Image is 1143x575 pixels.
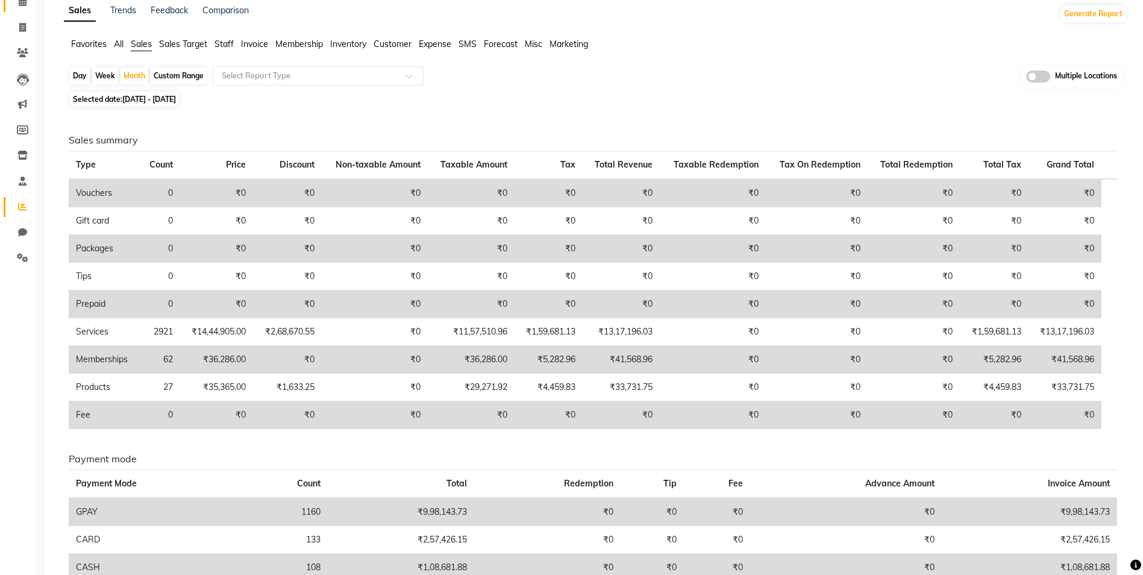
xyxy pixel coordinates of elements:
td: 0 [139,291,180,318]
td: CARD [69,526,241,554]
td: ₹0 [766,235,868,263]
td: Gift card [69,207,139,235]
td: ₹0 [868,318,960,346]
td: 0 [139,179,180,207]
td: ₹5,282.96 [960,346,1028,374]
td: ₹0 [660,374,766,401]
td: ₹0 [1029,235,1102,263]
td: ₹2,57,426.15 [942,526,1117,554]
td: ₹0 [583,179,660,207]
td: ₹0 [253,263,321,291]
td: Memberships [69,346,139,374]
div: Week [92,68,118,84]
span: Sales [131,39,152,49]
td: ₹0 [766,263,868,291]
span: Grand Total [1047,159,1094,170]
h6: Payment mode [69,453,1117,465]
td: ₹0 [322,207,428,235]
td: ₹0 [322,179,428,207]
td: ₹0 [960,207,1028,235]
span: Misc [525,39,542,49]
span: Advance Amount [865,478,935,489]
td: ₹0 [428,235,515,263]
td: Tips [69,263,139,291]
td: ₹0 [322,263,428,291]
td: ₹0 [180,291,254,318]
span: Fee [728,478,743,489]
td: Vouchers [69,179,139,207]
span: Discount [280,159,315,170]
td: ₹0 [960,401,1028,429]
td: ₹0 [1029,207,1102,235]
td: ₹0 [322,291,428,318]
span: Expense [419,39,451,49]
td: ₹35,365.00 [180,374,254,401]
td: ₹0 [322,235,428,263]
td: 133 [241,526,328,554]
td: ₹0 [766,318,868,346]
td: ₹1,59,681.13 [960,318,1028,346]
span: Membership [275,39,323,49]
span: Tax [560,159,575,170]
td: ₹0 [766,346,868,374]
td: ₹0 [322,374,428,401]
td: ₹0 [474,526,621,554]
span: Taxable Redemption [674,159,759,170]
td: ₹0 [660,346,766,374]
td: ₹9,98,143.73 [328,498,474,526]
td: ₹0 [660,318,766,346]
td: ₹13,17,196.03 [1029,318,1102,346]
td: ₹0 [428,263,515,291]
td: Fee [69,401,139,429]
td: ₹0 [1029,263,1102,291]
td: ₹13,17,196.03 [583,318,660,346]
span: Favorites [71,39,107,49]
td: ₹0 [474,498,621,526]
td: ₹0 [253,235,321,263]
span: Count [149,159,173,170]
td: ₹2,68,670.55 [253,318,321,346]
td: 1160 [241,498,328,526]
td: ₹1,59,681.13 [515,318,583,346]
td: ₹36,286.00 [180,346,254,374]
span: Sales Target [159,39,207,49]
span: Total Redemption [880,159,953,170]
a: Feedback [151,5,188,16]
span: Payment Mode [76,478,137,489]
span: Tax On Redemption [780,159,860,170]
td: ₹0 [583,207,660,235]
td: ₹0 [583,291,660,318]
td: 62 [139,346,180,374]
td: ₹0 [868,235,960,263]
span: Multiple Locations [1055,71,1117,83]
td: ₹36,286.00 [428,346,515,374]
td: 27 [139,374,180,401]
td: ₹0 [684,526,750,554]
td: ₹0 [180,179,254,207]
span: Selected date: [70,92,179,107]
td: ₹0 [428,207,515,235]
td: ₹0 [180,401,254,429]
td: ₹0 [868,401,960,429]
td: 0 [139,235,180,263]
td: ₹0 [868,291,960,318]
td: ₹0 [1029,179,1102,207]
td: ₹0 [253,401,321,429]
td: ₹41,568.96 [583,346,660,374]
td: ₹0 [515,235,583,263]
td: ₹29,271.92 [428,374,515,401]
span: Taxable Amount [440,159,507,170]
span: Tip [663,478,677,489]
td: ₹0 [960,263,1028,291]
td: ₹0 [660,291,766,318]
span: All [114,39,124,49]
td: ₹14,44,905.00 [180,318,254,346]
span: Total Revenue [595,159,653,170]
td: ₹0 [766,374,868,401]
div: Month [121,68,148,84]
span: Non-taxable Amount [336,159,421,170]
td: ₹0 [515,291,583,318]
td: ₹0 [322,346,428,374]
td: ₹0 [868,374,960,401]
td: ₹0 [583,401,660,429]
